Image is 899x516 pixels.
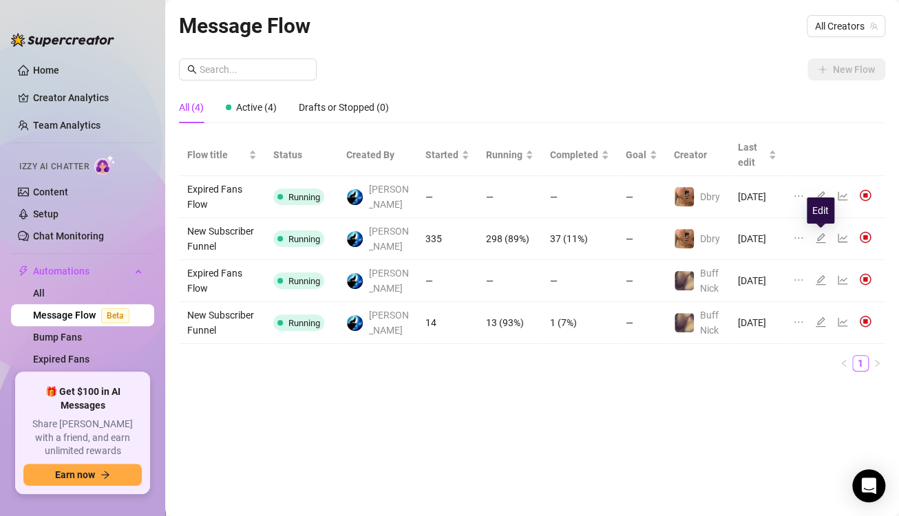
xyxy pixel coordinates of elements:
[542,260,617,302] td: —
[347,273,363,289] img: Dominic Barry
[299,100,389,115] div: Drafts or Stopped (0)
[288,192,320,202] span: Running
[542,134,617,176] th: Completed
[617,176,666,218] td: —
[417,218,478,260] td: 335
[617,302,666,344] td: —
[793,191,804,202] span: ellipsis
[288,318,320,328] span: Running
[859,315,871,327] img: svg%3e
[33,354,89,365] a: Expired Fans
[729,176,785,218] td: [DATE]
[542,302,617,344] td: 1 (7%)
[23,418,142,458] span: Share [PERSON_NAME] with a friend, and earn unlimited rewards
[179,302,265,344] td: New Subscriber Funnel
[675,313,694,332] img: BuffNick
[417,302,478,344] td: 14
[200,62,308,77] input: Search...
[338,134,418,176] th: Created By
[417,134,478,176] th: Started
[55,469,95,480] span: Earn now
[369,182,410,212] span: [PERSON_NAME]
[347,315,363,331] img: Dominic Barry
[33,230,104,241] a: Chat Monitoring
[347,231,363,247] img: Dominic Barry
[179,218,265,260] td: New Subscriber Funnel
[859,189,871,202] img: svg%3e
[23,385,142,412] span: 🎁 Get $100 in AI Messages
[793,233,804,244] span: ellipsis
[852,469,885,502] div: Open Intercom Messenger
[859,231,871,244] img: svg%3e
[793,275,804,286] span: ellipsis
[852,355,869,372] li: 1
[869,355,885,372] li: Next Page
[478,302,542,344] td: 13 (93%)
[815,275,826,286] span: edit
[417,176,478,218] td: —
[700,310,719,336] span: BuffNick
[869,355,885,372] button: right
[369,266,410,296] span: [PERSON_NAME]
[807,197,834,224] div: Edit
[179,176,265,218] td: Expired Fans Flow
[288,234,320,244] span: Running
[236,102,277,113] span: Active (4)
[793,316,804,327] span: ellipsis
[617,260,666,302] td: —
[675,271,694,290] img: BuffNick
[550,147,598,162] span: Completed
[101,470,110,480] span: arrow-right
[666,134,729,176] th: Creator
[859,273,871,286] img: svg%3e
[617,218,666,260] td: —
[33,87,143,109] a: Creator Analytics
[19,160,89,173] span: Izzy AI Chatter
[542,176,617,218] td: —
[33,288,45,299] a: All
[179,134,265,176] th: Flow title
[837,316,848,327] span: line-chart
[478,134,542,176] th: Running
[729,218,785,260] td: [DATE]
[853,356,868,371] a: 1
[33,332,82,343] a: Bump Fans
[807,58,885,80] button: New Flow
[478,218,542,260] td: 298 (89%)
[815,316,826,327] span: edit
[837,233,848,244] span: line-chart
[815,191,826,202] span: edit
[187,65,197,74] span: search
[369,224,410,254] span: [PERSON_NAME]
[369,308,410,338] span: [PERSON_NAME]
[729,134,785,176] th: Last edit
[478,176,542,218] td: —
[94,155,116,175] img: AI Chatter
[869,22,878,30] span: team
[737,140,765,170] span: Last edit
[700,233,720,244] span: Dbry
[626,147,646,162] span: Goal
[836,355,852,372] li: Previous Page
[33,186,68,197] a: Content
[33,260,131,282] span: Automations
[700,191,720,202] span: Dbry
[700,268,719,294] span: BuffNick
[729,302,785,344] td: [DATE]
[33,65,59,76] a: Home
[478,260,542,302] td: —
[836,355,852,372] button: left
[675,187,694,206] img: Dbry
[729,260,785,302] td: [DATE]
[815,233,826,244] span: edit
[33,310,135,321] a: Message FlowBeta
[837,191,848,202] span: line-chart
[837,275,848,286] span: line-chart
[840,359,848,367] span: left
[617,134,666,176] th: Goal
[288,276,320,286] span: Running
[417,260,478,302] td: —
[18,266,29,277] span: thunderbolt
[179,10,310,42] article: Message Flow
[425,147,458,162] span: Started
